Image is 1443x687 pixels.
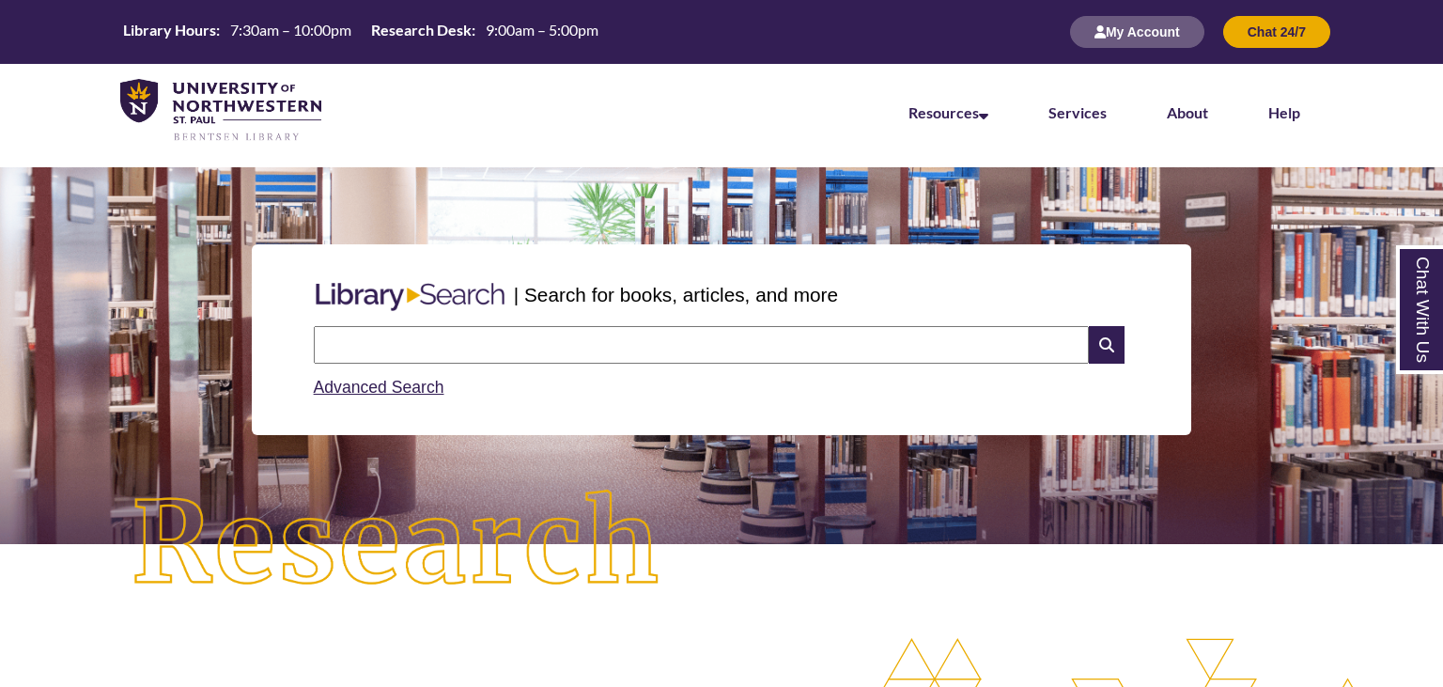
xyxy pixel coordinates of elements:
[116,20,223,40] th: Library Hours:
[486,21,598,39] span: 9:00am – 5:00pm
[1268,103,1300,121] a: Help
[1167,103,1208,121] a: About
[1070,23,1204,39] a: My Account
[1223,16,1330,48] button: Chat 24/7
[306,275,514,319] img: Libary Search
[230,21,351,39] span: 7:30am – 10:00pm
[1223,23,1330,39] a: Chat 24/7
[1048,103,1107,121] a: Services
[514,280,838,309] p: | Search for books, articles, and more
[314,378,444,397] a: Advanced Search
[72,431,721,657] img: Research
[120,79,321,143] img: UNWSP Library Logo
[1070,16,1204,48] button: My Account
[116,20,606,45] a: Hours Today
[1089,326,1125,364] i: Search
[116,20,606,43] table: Hours Today
[908,103,988,121] a: Resources
[364,20,478,40] th: Research Desk:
